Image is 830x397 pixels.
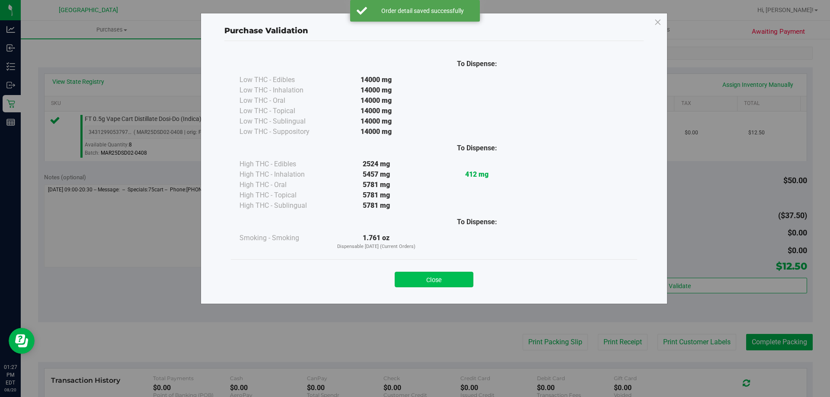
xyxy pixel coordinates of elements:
div: To Dispense: [427,59,527,69]
div: 1.761 oz [326,233,427,251]
div: 5457 mg [326,169,427,180]
div: 14000 mg [326,116,427,127]
div: Low THC - Oral [239,95,326,106]
div: 14000 mg [326,75,427,85]
div: To Dispense: [427,217,527,227]
div: High THC - Oral [239,180,326,190]
div: Smoking - Smoking [239,233,326,243]
div: 14000 mg [326,85,427,95]
div: Low THC - Topical [239,106,326,116]
p: Dispensable [DATE] (Current Orders) [326,243,427,251]
div: High THC - Topical [239,190,326,200]
div: Low THC - Suppository [239,127,326,137]
div: Low THC - Inhalation [239,85,326,95]
div: 14000 mg [326,127,427,137]
div: Low THC - Edibles [239,75,326,85]
div: To Dispense: [427,143,527,153]
div: High THC - Edibles [239,159,326,169]
div: High THC - Inhalation [239,169,326,180]
div: Low THC - Sublingual [239,116,326,127]
div: Order detail saved successfully [372,6,473,15]
strong: 412 mg [465,170,488,178]
div: 5781 mg [326,190,427,200]
div: 5781 mg [326,200,427,211]
div: 5781 mg [326,180,427,190]
iframe: Resource center [9,328,35,354]
div: 2524 mg [326,159,427,169]
div: 14000 mg [326,95,427,106]
div: High THC - Sublingual [239,200,326,211]
span: Purchase Validation [224,26,308,35]
div: 14000 mg [326,106,427,116]
button: Close [395,272,473,287]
